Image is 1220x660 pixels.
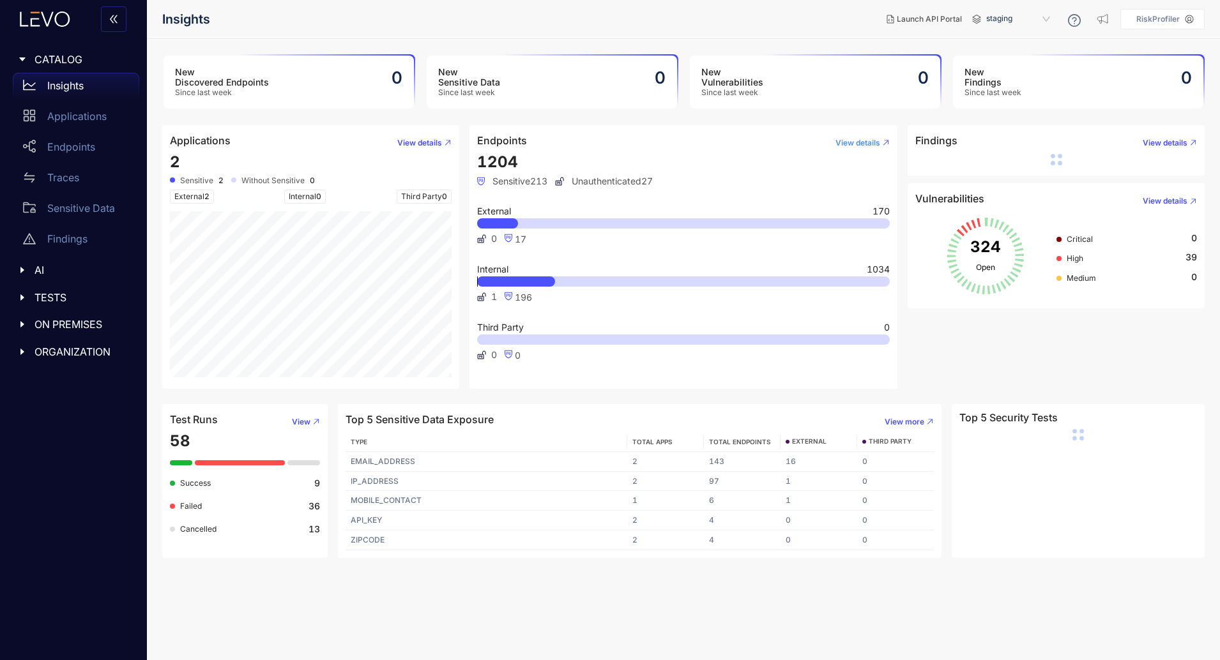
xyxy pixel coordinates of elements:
[515,292,532,303] span: 196
[704,472,781,491] td: 97
[655,68,666,87] h2: 0
[477,323,524,332] span: Third Party
[555,176,653,186] span: Unauthenticated 27
[18,293,27,302] span: caret-right
[282,412,320,432] button: View
[704,491,781,511] td: 6
[965,88,1021,97] span: Since last week
[346,491,627,511] td: MOBILE_CONTACT
[491,350,497,360] span: 0
[515,234,526,244] span: 17
[170,153,180,171] span: 2
[8,284,139,311] div: TESTS
[627,452,704,472] td: 2
[18,320,27,329] span: caret-right
[704,452,781,472] td: 143
[162,12,210,27] span: Insights
[709,438,771,446] span: TOTAL ENDPOINTS
[170,190,214,204] span: External
[1136,15,1180,24] p: RiskProfiler
[515,350,521,361] span: 0
[781,472,857,491] td: 1
[835,139,880,147] span: View details
[34,264,129,276] span: AI
[47,172,79,183] p: Traces
[101,6,126,32] button: double-left
[351,438,367,446] span: TYPE
[857,511,934,530] td: 0
[34,54,129,65] span: CATALOG
[314,478,320,488] b: 9
[781,491,857,511] td: 1
[309,524,320,534] b: 13
[18,55,27,64] span: caret-right
[627,472,704,491] td: 2
[34,292,129,303] span: TESTS
[387,133,452,153] button: View details
[959,412,1058,423] h4: Top 5 Security Tests
[8,257,139,283] div: AI
[109,14,119,26] span: double-left
[477,176,547,186] span: Sensitive 213
[397,139,442,147] span: View details
[13,73,139,103] a: Insights
[346,472,627,491] td: IP_ADDRESS
[392,68,402,87] h2: 0
[701,67,763,87] h3: New Vulnerabilities
[180,501,202,511] span: Failed
[918,68,929,87] h2: 0
[13,226,139,257] a: Findings
[825,133,890,153] button: View details
[627,511,704,530] td: 2
[346,511,627,530] td: API_KEY
[781,530,857,550] td: 0
[632,438,673,446] span: TOTAL APPS
[876,9,972,29] button: Launch API Portal
[915,135,957,146] h4: Findings
[627,491,704,511] td: 1
[47,110,107,122] p: Applications
[965,67,1021,87] h3: New Findings
[781,452,857,472] td: 16
[23,171,36,184] span: swap
[170,414,218,425] h4: Test Runs
[309,501,320,511] b: 36
[704,511,781,530] td: 4
[857,530,934,550] td: 0
[170,135,231,146] h4: Applications
[346,414,494,425] h4: Top 5 Sensitive Data Exposure
[170,431,190,450] span: 58
[704,530,781,550] td: 4
[1067,273,1096,283] span: Medium
[491,234,497,244] span: 0
[1132,191,1197,211] button: View details
[310,176,315,185] b: 0
[34,319,129,330] span: ON PREMISES
[986,9,1053,29] span: staging
[884,323,890,332] span: 0
[292,417,310,426] span: View
[477,153,518,171] span: 1204
[47,80,84,91] p: Insights
[867,265,890,274] span: 1034
[13,165,139,195] a: Traces
[1067,234,1093,244] span: Critical
[8,311,139,338] div: ON PREMISES
[397,190,452,204] span: Third Party
[204,191,210,201] span: 2
[792,438,827,446] span: EXTERNAL
[857,472,934,491] td: 0
[438,88,500,97] span: Since last week
[346,530,627,550] td: ZIPCODE
[180,176,213,185] span: Sensitive
[18,347,27,356] span: caret-right
[869,438,911,446] span: THIRD PARTY
[781,511,857,530] td: 0
[1186,252,1197,262] span: 39
[1191,233,1197,243] span: 0
[873,207,890,216] span: 170
[1191,272,1197,282] span: 0
[13,103,139,134] a: Applications
[8,338,139,365] div: ORGANIZATION
[284,190,326,204] span: Internal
